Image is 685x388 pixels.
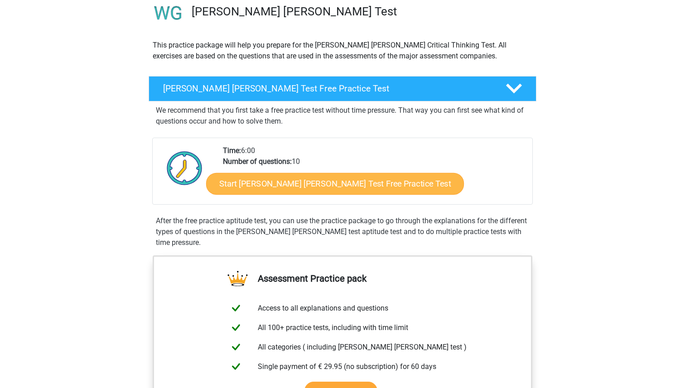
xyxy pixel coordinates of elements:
a: Start [PERSON_NAME] [PERSON_NAME] Test Free Practice Test [206,173,464,195]
b: Time: [223,146,241,155]
p: We recommend that you first take a free practice test without time pressure. That way you can fir... [156,105,529,127]
div: After the free practice aptitude test, you can use the practice package to go through the explana... [152,216,533,248]
img: Clock [162,145,207,191]
b: Number of questions: [223,157,292,166]
h3: [PERSON_NAME] [PERSON_NAME] Test [192,5,529,19]
h4: [PERSON_NAME] [PERSON_NAME] Test Free Practice Test [163,83,491,94]
a: [PERSON_NAME] [PERSON_NAME] Test Free Practice Test [145,76,540,101]
div: 6:00 10 [216,145,532,204]
p: This practice package will help you prepare for the [PERSON_NAME] [PERSON_NAME] Critical Thinking... [153,40,532,62]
